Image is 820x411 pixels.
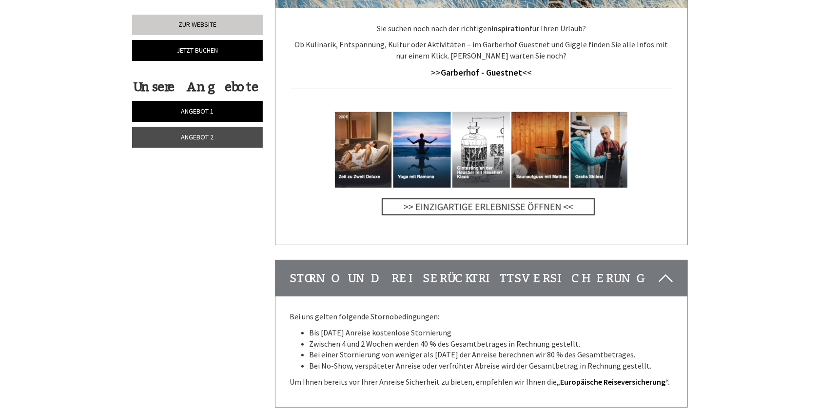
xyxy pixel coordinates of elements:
[310,360,673,372] li: Bei No-Show, verspäteter Anreise oder verfrühter Abreise wird der Gesamtbetrag in Rechnung gestellt.
[181,133,214,141] span: Angebot 2
[491,67,522,78] strong: uestnet
[522,67,532,78] strong: <<
[275,260,688,296] div: Storno und Reiserücktrittsversicherung
[441,67,491,78] a: Garberhof - G
[491,68,522,78] a: uestnet
[181,107,214,116] span: Angebot 1
[132,40,263,61] a: Jetzt buchen
[557,377,668,387] a: „Europäische Reiseversicherung“
[132,15,263,35] a: Zur Website
[431,67,491,78] strong: >>
[557,377,670,387] strong: .
[290,376,673,388] p: Um Ihnen bereits vor Ihrer Anreise Sicherheit zu bieten, empfehlen wir Ihnen die
[310,338,673,350] li: Zwischen 4 und 2 Wochen werden 40 % des Gesamtbetrages in Rechnung gestellt.
[290,23,673,34] p: Sie suchen noch nach der richtigen für Ihren Urlaub?
[310,327,673,338] li: Bis [DATE] Anreise kostenlose Stornierung
[290,311,673,322] p: Bei uns gelten folgende Stornobedingungen:
[491,23,529,33] strong: Inspiration
[335,99,627,225] img: image
[290,39,673,61] p: Ob Kulinarik, Entspannung, Kultur oder Aktivitäten – im Garberhof Guestnet und Giggle finden Sie ...
[310,349,673,360] li: Bei einer Stornierung von weniger als [DATE] der Anreise berechnen wir 80 % des Gesamtbetrages.
[132,78,260,96] div: Unsere Angebote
